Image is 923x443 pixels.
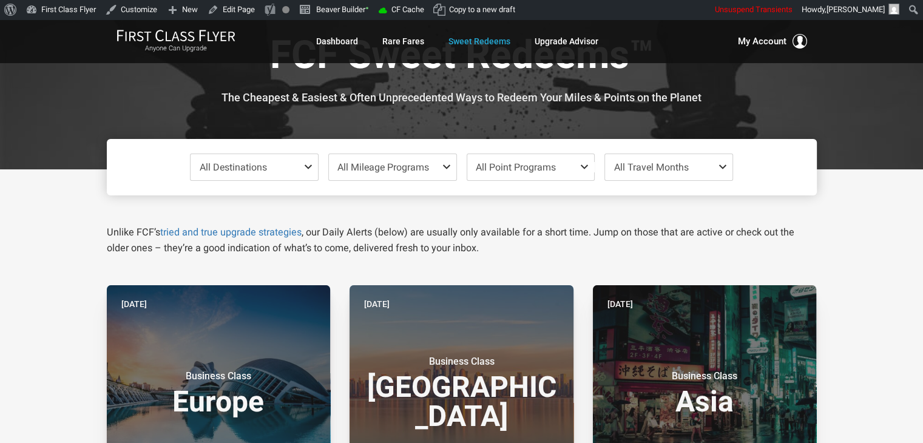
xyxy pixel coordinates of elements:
[607,370,802,416] h3: Asia
[364,356,559,431] h3: [GEOGRAPHIC_DATA]
[143,370,294,382] small: Business Class
[738,34,807,49] button: My Account
[365,2,369,15] span: •
[116,92,808,104] h3: The Cheapest & Easiest & Often Unprecedented Ways to Redeem Your Miles & Points on the Planet
[107,225,817,256] p: Unlike FCF’s , our Daily Alerts (below) are usually only available for a short time. Jump on thos...
[827,5,885,14] span: [PERSON_NAME]
[448,30,510,52] a: Sweet Redeems
[364,297,390,311] time: [DATE]
[738,34,786,49] span: My Account
[607,297,633,311] time: [DATE]
[121,370,316,416] h3: Europe
[715,5,793,14] span: Unsuspend Transients
[337,161,429,173] span: All Mileage Programs
[316,30,358,52] a: Dashboard
[535,30,598,52] a: Upgrade Advisor
[629,370,780,382] small: Business Class
[382,30,424,52] a: Rare Fares
[385,356,537,368] small: Business Class
[117,29,235,53] a: First Class FlyerAnyone Can Upgrade
[117,29,235,42] img: First Class Flyer
[476,161,556,173] span: All Point Programs
[200,161,267,173] span: All Destinations
[117,44,235,53] small: Anyone Can Upgrade
[614,161,688,173] span: All Travel Months
[160,226,302,238] a: tried and true upgrade strategies
[121,297,147,311] time: [DATE]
